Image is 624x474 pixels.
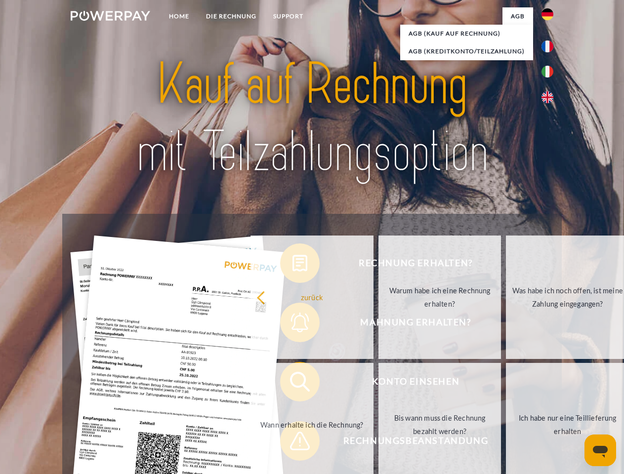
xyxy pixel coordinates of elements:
[541,40,553,52] img: fr
[512,284,623,311] div: Was habe ich noch offen, ist meine Zahlung eingegangen?
[400,42,533,60] a: AGB (Kreditkonto/Teilzahlung)
[584,434,616,466] iframe: Schaltfläche zum Öffnen des Messaging-Fensters
[502,7,533,25] a: agb
[256,290,368,304] div: zurück
[198,7,265,25] a: DIE RECHNUNG
[384,411,496,438] div: Bis wann muss die Rechnung bezahlt werden?
[161,7,198,25] a: Home
[541,91,553,103] img: en
[541,66,553,78] img: it
[384,284,496,311] div: Warum habe ich eine Rechnung erhalten?
[256,418,368,431] div: Wann erhalte ich die Rechnung?
[512,411,623,438] div: Ich habe nur eine Teillieferung erhalten
[400,25,533,42] a: AGB (Kauf auf Rechnung)
[94,47,530,189] img: title-powerpay_de.svg
[541,8,553,20] img: de
[71,11,150,21] img: logo-powerpay-white.svg
[265,7,312,25] a: SUPPORT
